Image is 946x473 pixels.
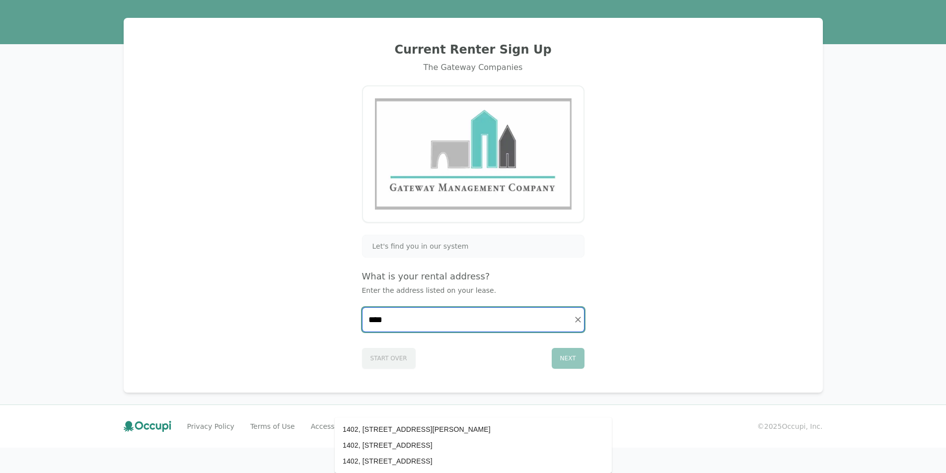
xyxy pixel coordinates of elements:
[311,421,354,431] a: Accessibility
[757,421,823,431] small: © 2025 Occupi, Inc.
[363,308,584,332] input: Start typing...
[372,241,469,251] span: Let's find you in our system
[375,98,572,210] img: Gateway Management
[335,421,612,437] li: 1402, [STREET_ADDRESS][PERSON_NAME]
[362,270,584,283] h4: What is your rental address?
[362,285,584,295] p: Enter the address listed on your lease.
[250,421,295,431] a: Terms of Use
[335,453,612,469] li: 1402, [STREET_ADDRESS]
[136,62,811,73] div: The Gateway Companies
[571,313,585,327] button: Clear
[136,42,811,58] h2: Current Renter Sign Up
[335,437,612,453] li: 1402, [STREET_ADDRESS]
[187,421,234,431] a: Privacy Policy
